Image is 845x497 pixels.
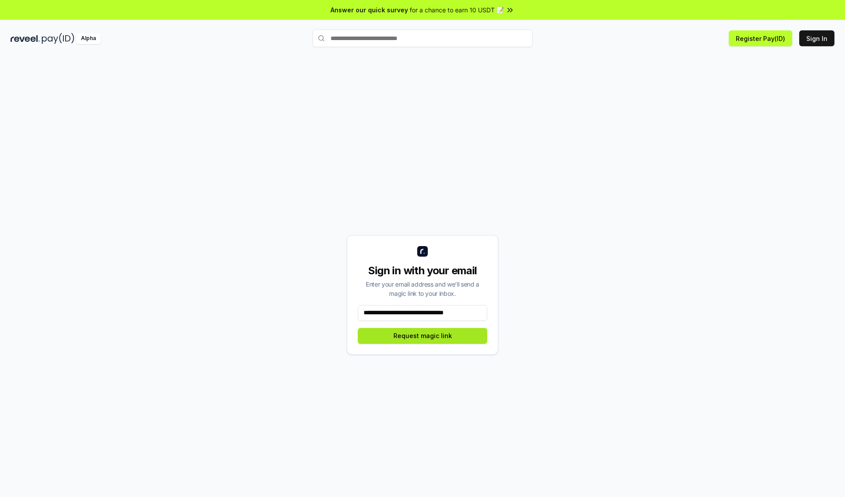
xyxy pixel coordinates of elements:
span: Answer our quick survey [331,5,408,15]
div: Enter your email address and we’ll send a magic link to your inbox. [358,280,487,298]
button: Request magic link [358,328,487,344]
span: for a chance to earn 10 USDT 📝 [410,5,504,15]
img: reveel_dark [11,33,40,44]
button: Sign In [799,30,834,46]
img: pay_id [42,33,74,44]
img: logo_small [417,246,428,257]
div: Alpha [76,33,101,44]
button: Register Pay(ID) [729,30,792,46]
div: Sign in with your email [358,264,487,278]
